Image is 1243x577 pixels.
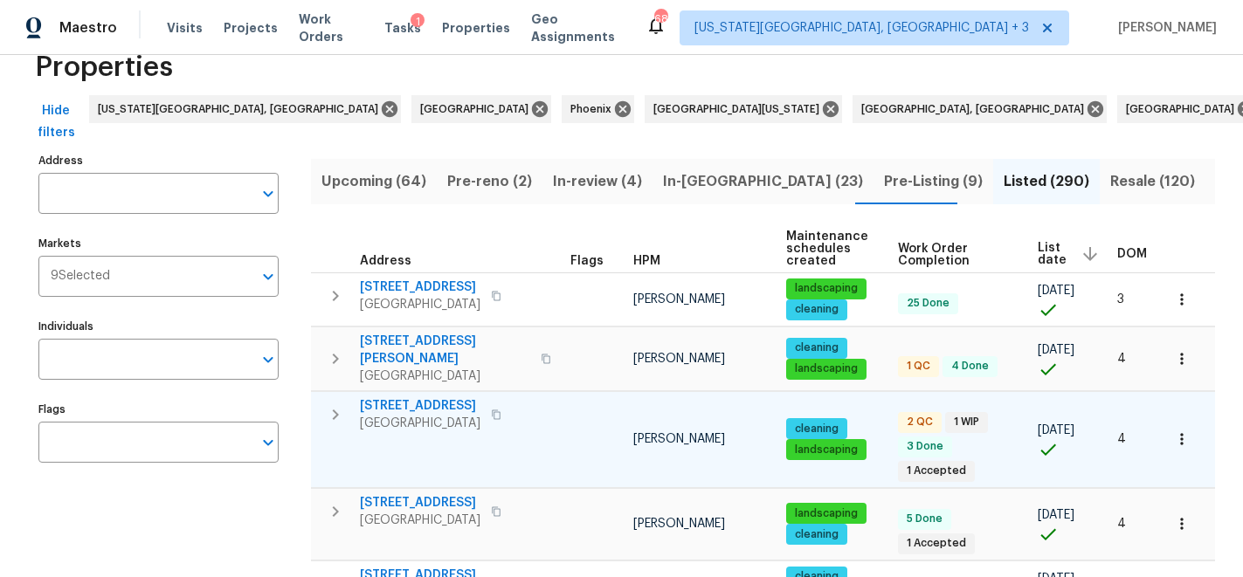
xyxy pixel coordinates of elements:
[1038,509,1074,521] span: [DATE]
[360,494,480,512] span: [STREET_ADDRESS]
[788,527,846,542] span: cleaning
[633,518,725,530] span: [PERSON_NAME]
[633,353,725,365] span: [PERSON_NAME]
[694,19,1029,37] span: [US_STATE][GEOGRAPHIC_DATA], [GEOGRAPHIC_DATA] + 3
[1038,344,1074,356] span: [DATE]
[360,278,480,296] span: [STREET_ADDRESS]
[570,100,618,118] span: Phoenix
[360,333,530,367] span: [STREET_ADDRESS][PERSON_NAME]
[256,347,280,372] button: Open
[900,512,950,526] span: 5 Done
[633,293,725,306] span: [PERSON_NAME]
[38,404,279,415] label: Flags
[1126,100,1241,118] span: [GEOGRAPHIC_DATA]
[900,296,956,311] span: 25 Done
[1038,285,1074,297] span: [DATE]
[360,255,411,267] span: Address
[633,433,725,445] span: [PERSON_NAME]
[38,238,279,249] label: Markets
[38,321,279,332] label: Individuals
[411,95,551,123] div: [GEOGRAPHIC_DATA]
[947,415,986,429] span: 1 WIP
[898,243,1008,267] span: Work Order Completion
[256,264,280,289] button: Open
[900,536,973,551] span: 1 Accepted
[653,100,826,118] span: [GEOGRAPHIC_DATA][US_STATE]
[360,296,480,313] span: [GEOGRAPHIC_DATA]
[1117,518,1126,530] span: 4
[224,19,278,37] span: Projects
[531,10,625,45] span: Geo Assignments
[442,19,510,37] span: Properties
[321,169,426,194] span: Upcoming (64)
[788,340,846,355] span: cleaning
[1004,169,1089,194] span: Listed (290)
[360,367,530,385] span: [GEOGRAPHIC_DATA]
[420,100,535,118] span: [GEOGRAPHIC_DATA]
[900,359,937,374] span: 1 QC
[944,359,996,374] span: 4 Done
[51,269,110,284] span: 9 Selected
[788,361,865,376] span: landscaping
[59,19,117,37] span: Maestro
[570,255,604,267] span: Flags
[360,415,480,432] span: [GEOGRAPHIC_DATA]
[645,95,842,123] div: [GEOGRAPHIC_DATA][US_STATE]
[853,95,1107,123] div: [GEOGRAPHIC_DATA], [GEOGRAPHIC_DATA]
[788,281,865,296] span: landscaping
[1117,293,1124,306] span: 3
[884,169,983,194] span: Pre-Listing (9)
[654,10,666,28] div: 68
[35,58,173,76] span: Properties
[663,169,863,194] span: In-[GEOGRAPHIC_DATA] (23)
[360,397,480,415] span: [STREET_ADDRESS]
[900,439,950,454] span: 3 Done
[38,155,279,166] label: Address
[553,169,642,194] span: In-review (4)
[562,95,634,123] div: Phoenix
[788,302,846,317] span: cleaning
[256,430,280,455] button: Open
[360,512,480,529] span: [GEOGRAPHIC_DATA]
[786,230,868,267] span: Maintenance schedules created
[35,100,77,143] span: Hide filters
[633,255,660,267] span: HPM
[411,13,425,31] div: 1
[788,443,865,457] span: landscaping
[384,22,421,34] span: Tasks
[167,19,203,37] span: Visits
[900,464,973,478] span: 1 Accepted
[1038,424,1074,436] span: [DATE]
[788,422,846,436] span: cleaning
[447,169,532,194] span: Pre-reno (2)
[299,10,364,45] span: Work Orders
[1038,242,1067,266] span: List date
[28,95,84,148] button: Hide filters
[89,95,401,123] div: [US_STATE][GEOGRAPHIC_DATA], [GEOGRAPHIC_DATA]
[788,506,865,521] span: landscaping
[1117,353,1126,365] span: 4
[861,100,1091,118] span: [GEOGRAPHIC_DATA], [GEOGRAPHIC_DATA]
[900,415,940,429] span: 2 QC
[98,100,385,118] span: [US_STATE][GEOGRAPHIC_DATA], [GEOGRAPHIC_DATA]
[1111,19,1217,37] span: [PERSON_NAME]
[1110,169,1195,194] span: Resale (120)
[256,182,280,206] button: Open
[1117,433,1126,445] span: 4
[1117,248,1147,260] span: DOM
